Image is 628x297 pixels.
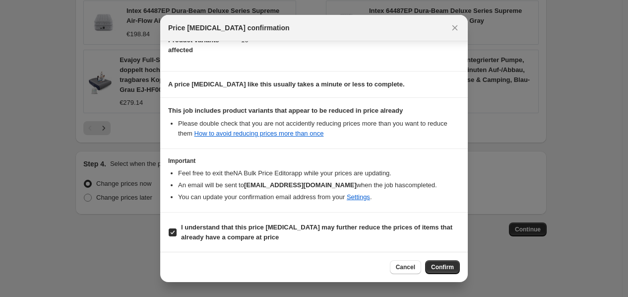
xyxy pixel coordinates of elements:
b: This job includes product variants that appear to be reduced in price already [168,107,403,114]
b: I understand that this price [MEDICAL_DATA] may further reduce the prices of items that already h... [181,223,452,241]
button: Cancel [390,260,421,274]
span: Price [MEDICAL_DATA] confirmation [168,23,290,33]
li: Please double check that you are not accidently reducing prices more than you want to reduce them [178,119,460,139]
a: Settings [347,193,370,201]
b: A price [MEDICAL_DATA] like this usually takes a minute or less to complete. [168,80,405,88]
li: An email will be sent to when the job has completed . [178,180,460,190]
li: Feel free to exit the NA Bulk Price Editor app while your prices are updating. [178,168,460,178]
h3: Important [168,157,460,165]
li: You can update your confirmation email address from your . [178,192,460,202]
b: [EMAIL_ADDRESS][DOMAIN_NAME] [244,181,357,189]
span: Cancel [396,263,415,271]
a: How to avoid reducing prices more than once [194,130,324,137]
span: Confirm [431,263,454,271]
button: Close [448,21,462,35]
button: Confirm [425,260,460,274]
